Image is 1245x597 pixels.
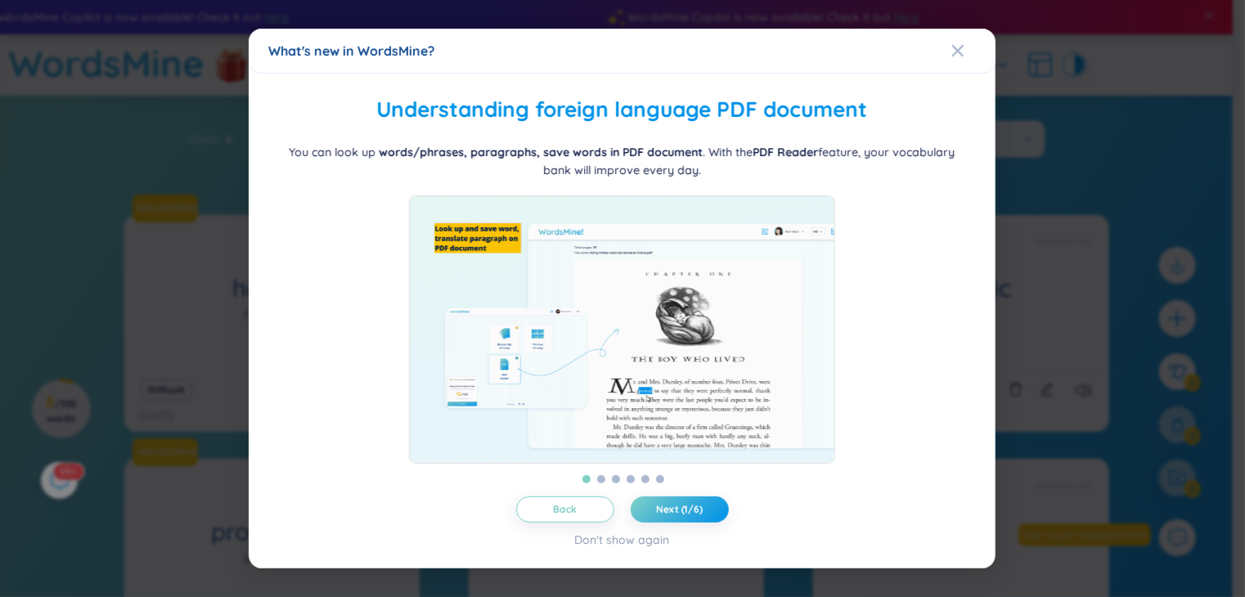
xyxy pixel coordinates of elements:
[631,496,729,523] button: Next (1/6)
[641,475,649,483] button: 5
[575,531,670,549] div: Don't show again
[268,93,976,127] h2: Understanding foreign language PDF document
[554,503,578,516] span: Back
[516,496,614,523] button: Back
[597,475,605,483] button: 2
[657,503,703,516] span: Next (1/6)
[290,145,955,177] span: You can look up . With the feature, your vocabulary bank will improve every day.
[612,475,620,483] button: 3
[582,475,591,483] button: 1
[656,475,664,483] button: 6
[952,29,996,73] button: Close
[627,475,635,483] button: 4
[753,145,819,159] b: PDF Reader
[380,145,703,159] b: words/phrases, paragraphs, save words in PDF document
[268,42,976,60] div: What's new in WordsMine?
